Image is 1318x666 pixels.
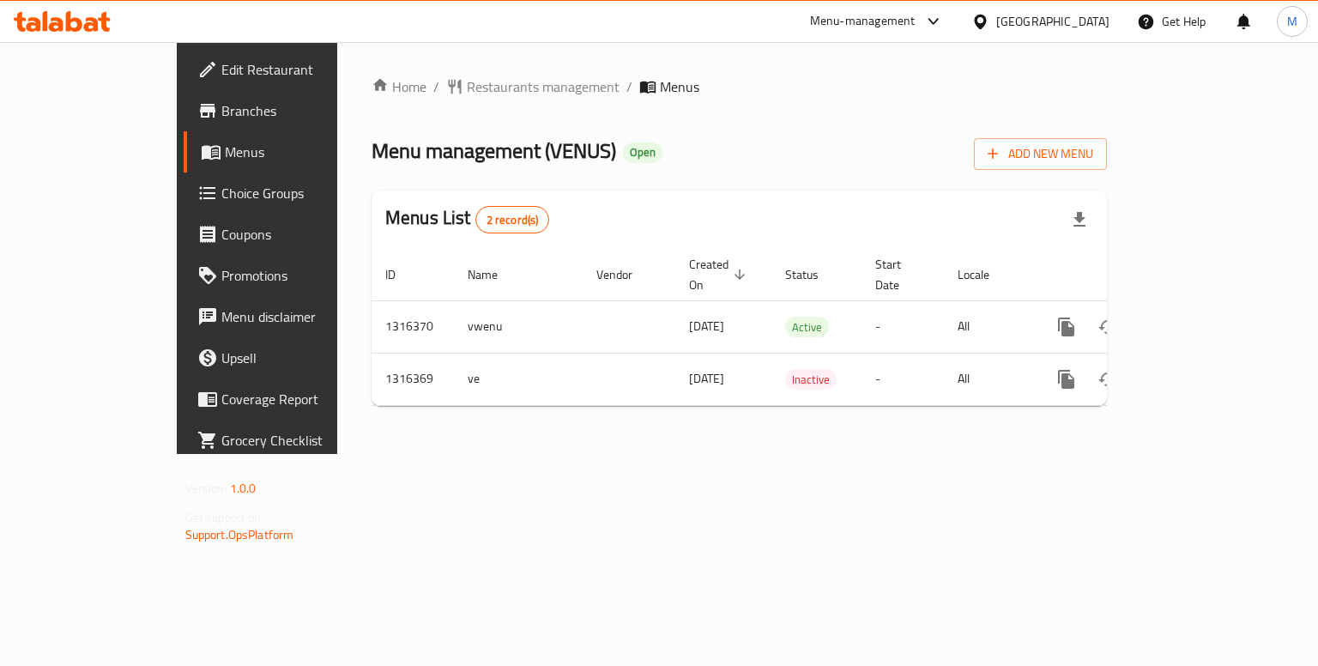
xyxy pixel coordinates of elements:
[944,353,1032,405] td: All
[433,76,439,97] li: /
[785,264,841,285] span: Status
[454,300,583,353] td: vwenu
[385,264,418,285] span: ID
[184,90,397,131] a: Branches
[225,142,384,162] span: Menus
[221,265,384,286] span: Promotions
[1087,359,1128,400] button: Change Status
[689,315,724,337] span: [DATE]
[1087,306,1128,348] button: Change Status
[476,212,549,228] span: 2 record(s)
[862,300,944,353] td: -
[372,131,616,170] span: Menu management ( VENUS )
[996,12,1109,31] div: [GEOGRAPHIC_DATA]
[1059,199,1100,240] div: Export file
[623,142,662,163] div: Open
[372,76,1107,97] nav: breadcrumb
[184,49,397,90] a: Edit Restaurant
[785,369,837,390] div: Inactive
[185,524,294,546] a: Support.OpsPlatform
[372,76,426,97] a: Home
[372,300,454,353] td: 1316370
[184,131,397,173] a: Menus
[785,318,829,337] span: Active
[988,143,1093,165] span: Add New Menu
[958,264,1012,285] span: Locale
[372,353,454,405] td: 1316369
[184,255,397,296] a: Promotions
[623,145,662,160] span: Open
[944,300,1032,353] td: All
[221,348,384,368] span: Upsell
[785,370,837,390] span: Inactive
[230,477,257,499] span: 1.0.0
[626,76,632,97] li: /
[184,378,397,420] a: Coverage Report
[467,76,620,97] span: Restaurants management
[385,205,549,233] h2: Menus List
[689,254,751,295] span: Created On
[221,224,384,245] span: Coupons
[221,59,384,80] span: Edit Restaurant
[1046,306,1087,348] button: more
[184,337,397,378] a: Upsell
[221,306,384,327] span: Menu disclaimer
[185,506,264,529] span: Get support on:
[596,264,655,285] span: Vendor
[184,214,397,255] a: Coupons
[184,420,397,461] a: Grocery Checklist
[660,76,699,97] span: Menus
[1287,12,1297,31] span: M
[475,206,550,233] div: Total records count
[810,11,916,32] div: Menu-management
[468,264,520,285] span: Name
[221,100,384,121] span: Branches
[184,296,397,337] a: Menu disclaimer
[221,389,384,409] span: Coverage Report
[689,367,724,390] span: [DATE]
[221,183,384,203] span: Choice Groups
[185,477,227,499] span: Version:
[974,138,1107,170] button: Add New Menu
[446,76,620,97] a: Restaurants management
[184,173,397,214] a: Choice Groups
[1032,249,1224,301] th: Actions
[875,254,923,295] span: Start Date
[1046,359,1087,400] button: more
[454,353,583,405] td: ve
[372,249,1224,406] table: enhanced table
[862,353,944,405] td: -
[221,430,384,451] span: Grocery Checklist
[785,317,829,337] div: Active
